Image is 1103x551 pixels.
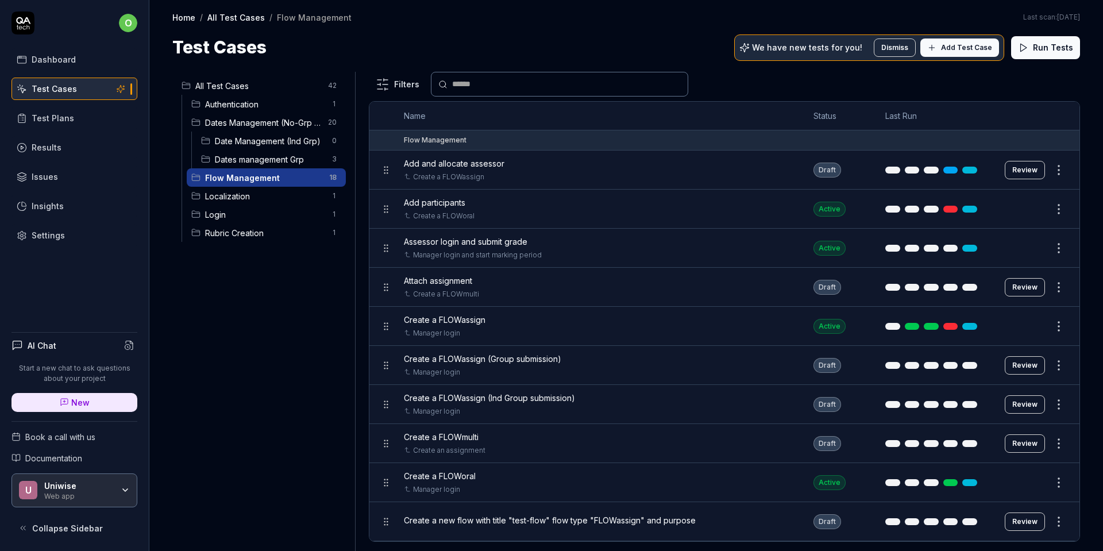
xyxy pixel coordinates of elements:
[813,514,841,529] div: Draft
[404,514,696,526] span: Create a new flow with title "test-flow" flow type "FLOWassign" and purpose
[813,475,846,490] div: Active
[200,11,203,23] div: /
[327,207,341,221] span: 1
[172,11,195,23] a: Home
[404,431,479,443] span: Create a FLOWmulti
[71,396,90,409] span: New
[32,522,103,534] span: Collapse Sidebar
[813,280,841,295] div: Draft
[413,289,479,299] a: Create a FLOWmulti
[25,431,95,443] span: Book a call with us
[327,97,341,111] span: 1
[1005,513,1045,531] button: Review
[11,473,137,508] button: UUniwiseWeb app
[404,135,466,145] div: Flow Management
[323,115,341,129] span: 20
[404,275,472,287] span: Attach assignment
[874,38,916,57] button: Dismiss
[369,307,1079,346] tr: Create a FLOWassignManager loginActive
[413,445,485,456] a: Create an assignment
[205,98,325,110] span: Authentication
[813,397,841,412] div: Draft
[25,452,82,464] span: Documentation
[277,11,352,23] div: Flow Management
[327,134,341,148] span: 0
[1005,356,1045,375] a: Review
[11,517,137,540] button: Collapse Sidebar
[369,151,1079,190] tr: Add and allocate assessorCreate a FLOWassignDraftReview
[187,224,346,242] div: Drag to reorderRubric Creation1
[404,470,476,482] span: Create a FLOWoral
[802,102,874,130] th: Status
[172,34,267,60] h1: Test Cases
[32,171,58,183] div: Issues
[11,78,137,100] a: Test Cases
[269,11,272,23] div: /
[205,209,325,221] span: Login
[327,189,341,203] span: 1
[187,95,346,113] div: Drag to reorderAuthentication1
[413,406,460,417] a: Manager login
[752,44,862,52] p: We have new tests for you!
[1005,434,1045,453] button: Review
[19,481,37,499] span: U
[187,113,346,132] div: Drag to reorderDates Management (No-Grp type)20
[196,150,346,168] div: Drag to reorderDates management Grp3
[207,11,265,23] a: All Test Cases
[327,226,341,240] span: 1
[11,107,137,129] a: Test Plans
[413,172,484,182] a: Create a FLOWassign
[813,436,841,451] div: Draft
[369,268,1079,307] tr: Attach assignmentCreate a FLOWmultiDraftReview
[119,11,137,34] button: o
[205,190,325,202] span: Localization
[11,224,137,246] a: Settings
[205,172,322,184] span: Flow Management
[941,43,992,53] span: Add Test Case
[874,102,993,130] th: Last Run
[813,241,846,256] div: Active
[187,168,346,187] div: Drag to reorderFlow Management18
[196,132,346,150] div: Drag to reorderDate Management (Ind Grp)0
[11,363,137,384] p: Start a new chat to ask questions about your project
[1023,12,1080,22] span: Last scan:
[1011,36,1080,59] button: Run Tests
[813,358,841,373] div: Draft
[1005,395,1045,414] button: Review
[413,367,460,377] a: Manager login
[369,73,426,96] button: Filters
[404,157,504,169] span: Add and allocate assessor
[195,80,321,92] span: All Test Cases
[813,319,846,334] div: Active
[1005,161,1045,179] button: Review
[205,117,321,129] span: Dates Management (No-Grp type)
[44,491,113,500] div: Web app
[119,14,137,32] span: o
[369,463,1079,502] tr: Create a FLOWoralManager loginActive
[215,135,325,147] span: Date Management (Ind Grp)
[413,328,460,338] a: Manager login
[404,236,527,248] span: Assessor login and submit grade
[413,250,542,260] a: Manager login and start marking period
[32,53,76,65] div: Dashboard
[392,102,802,130] th: Name
[325,171,341,184] span: 18
[44,481,113,491] div: Uniwise
[404,196,465,209] span: Add participants
[369,346,1079,385] tr: Create a FLOWassign (Group submission)Manager loginDraftReview
[369,424,1079,463] tr: Create a FLOWmultiCreate an assignmentDraftReview
[187,205,346,224] div: Drag to reorderLogin1
[813,202,846,217] div: Active
[11,195,137,217] a: Insights
[32,229,65,241] div: Settings
[813,163,841,178] div: Draft
[369,385,1079,424] tr: Create a FLOWassign (Ind Group submission)Manager loginDraftReview
[323,79,341,93] span: 42
[205,227,325,239] span: Rubric Creation
[215,153,325,165] span: Dates management Grp
[1005,278,1045,296] button: Review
